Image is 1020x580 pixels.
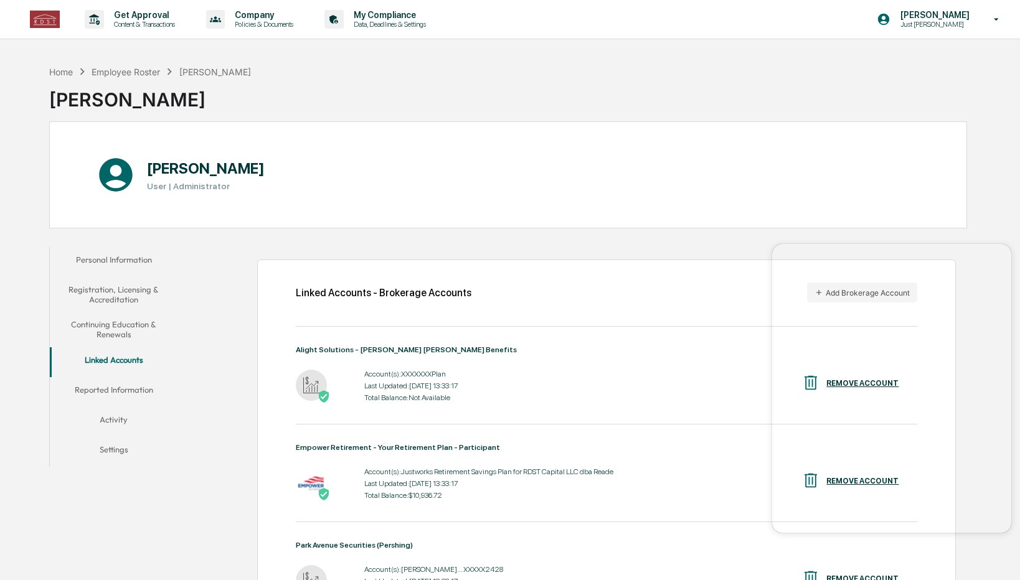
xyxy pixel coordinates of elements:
[296,370,327,401] img: Alight Solutions - Goldman Sachs Benefits - Active
[890,20,976,29] p: Just [PERSON_NAME]
[49,78,251,111] div: [PERSON_NAME]
[364,565,503,574] div: Account(s): [PERSON_NAME]... XXXXX2428
[364,393,458,402] div: Total Balance: Not Available
[296,541,918,550] div: Park Avenue Securities (Pershing)
[49,67,73,77] div: Home
[30,11,60,28] img: logo
[296,467,327,498] img: Empower Retirement - Your Retirement Plan - Participant - Active
[50,407,177,437] button: Activity
[50,437,177,467] button: Settings
[50,312,177,347] button: Continuing Education & Renewals
[92,67,160,77] div: Employee Roster
[50,377,177,407] button: Reported Information
[344,10,432,20] p: My Compliance
[318,488,330,500] img: Active
[147,181,265,191] h3: User | Administrator
[50,247,177,277] button: Personal Information
[980,539,1014,573] iframe: Open customer support
[772,244,1011,533] iframe: Customer support window
[50,277,177,312] button: Registration, Licensing & Accreditation
[364,467,613,476] div: Account(s): Justworks Retirement Savings Plan for RDST Capital LLC dba Reade
[104,20,181,29] p: Content & Transactions
[179,67,251,77] div: [PERSON_NAME]
[364,491,613,500] div: Total Balance: $10,936.72
[344,20,432,29] p: Data, Deadlines & Settings
[225,10,300,20] p: Company
[50,347,177,377] button: Linked Accounts
[104,10,181,20] p: Get Approval
[296,287,471,299] div: Linked Accounts - Brokerage Accounts
[147,159,265,177] h1: [PERSON_NAME]
[890,10,976,20] p: [PERSON_NAME]
[296,443,918,452] div: Empower Retirement - Your Retirement Plan - Participant
[364,381,458,390] div: Last Updated: [DATE] 13:33:17
[296,345,918,354] div: Alight Solutions - [PERSON_NAME] [PERSON_NAME] Benefits
[318,390,330,403] img: Active
[364,479,613,488] div: Last Updated: [DATE] 13:33:17
[364,370,458,378] div: Account(s): XXXXXXXPlan
[225,20,300,29] p: Policies & Documents
[50,247,177,467] div: secondary tabs example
